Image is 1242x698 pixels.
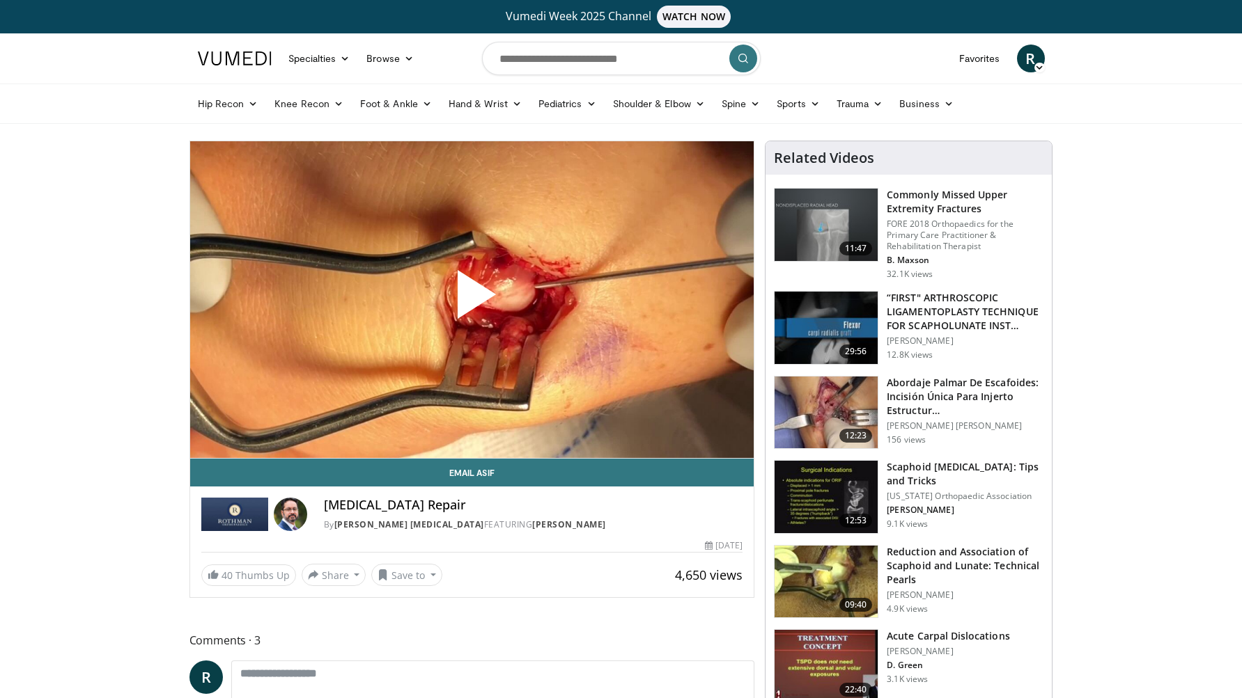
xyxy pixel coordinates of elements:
[346,232,597,368] button: Play Video
[887,460,1043,488] h3: Scaphoid [MEDICAL_DATA]: Tips and Tricks
[839,429,873,443] span: 12:23
[887,349,933,360] p: 12.8K views
[839,683,873,697] span: 22:40
[891,90,962,118] a: Business
[371,564,442,586] button: Save to
[532,518,606,530] a: [PERSON_NAME]
[887,291,1043,333] h3: “FIRST" ARTHROSCOPIC LIGAMENTOPLASTY TECHNIQUE FOR SCAPHOLUNATE INST…
[189,660,223,694] a: R
[774,150,874,166] h4: Related Videos
[887,660,1010,671] p: D. Green
[887,518,928,530] p: 9.1K views
[201,498,268,531] img: Rothman Hand Surgery
[280,45,359,72] a: Specialties
[774,376,1043,450] a: 12:23 Abordaje Palmar De Escafoides: Incisión Única Para Injerto Estructur… [PERSON_NAME] [PERSON...
[358,45,422,72] a: Browse
[775,461,878,533] img: 6998f2a6-2eb9-4f17-8eda-e4f89c4d6471.150x105_q85_crop-smart_upscale.jpg
[887,255,1043,266] p: B. Maxson
[774,460,1043,534] a: 12:53 Scaphoid [MEDICAL_DATA]: Tips and Tricks [US_STATE] Orthopaedic Association [PERSON_NAME] 9...
[839,344,873,358] span: 29:56
[189,631,755,649] span: Comments 3
[828,90,892,118] a: Trauma
[266,90,352,118] a: Knee Recon
[482,42,761,75] input: Search topics, interventions
[775,546,878,618] img: ad1b33ec-5416-41c8-a914-9d79b050d3da.150x105_q85_crop-smart_upscale.jpg
[334,518,484,530] a: [PERSON_NAME] [MEDICAL_DATA]
[675,566,743,583] span: 4,650 views
[775,376,878,449] img: 4243dd78-41f8-479f-aea7-f14fc657eb0e.150x105_q85_crop-smart_upscale.jpg
[768,90,828,118] a: Sports
[440,90,530,118] a: Hand & Wrist
[774,291,1043,365] a: 29:56 “FIRST" ARTHROSCOPIC LIGAMENTOPLASTY TECHNIQUE FOR SCAPHOLUNATE INST… [PERSON_NAME] 12.8K v...
[605,90,713,118] a: Shoulder & Elbow
[887,219,1043,252] p: FORE 2018 Orthopaedics for the Primary Care Practitioner & Rehabilitation Therapist
[324,518,743,531] div: By FEATURING
[887,505,1043,516] p: [PERSON_NAME]
[775,292,878,364] img: 675gDJEg-ZBXulSX5hMDoxOjB1O5lLKx_1.150x105_q85_crop-smart_upscale.jpg
[887,491,1043,502] p: [US_STATE] Orthopaedic Association
[274,498,307,531] img: Avatar
[201,564,296,586] a: 40 Thumbs Up
[887,589,1043,601] p: [PERSON_NAME]
[200,6,1043,28] a: Vumedi Week 2025 ChannelWATCH NOW
[705,539,743,552] div: [DATE]
[839,241,873,255] span: 11:47
[775,189,878,261] img: b2c65235-e098-4cd2-ab0f-914df5e3e270.150x105_q85_crop-smart_upscale.jpg
[324,498,743,513] h4: [MEDICAL_DATA] Repair
[657,6,731,28] span: WATCH NOW
[189,90,267,118] a: Hip Recon
[190,141,754,459] video-js: Video Player
[951,45,1009,72] a: Favorites
[887,603,928,614] p: 4.9K views
[839,514,873,528] span: 12:53
[887,434,926,445] p: 156 views
[774,188,1043,280] a: 11:47 Commonly Missed Upper Extremity Fractures FORE 2018 Orthopaedics for the Primary Care Pract...
[887,629,1010,643] h3: Acute Carpal Dislocations
[352,90,440,118] a: Foot & Ankle
[887,188,1043,216] h3: Commonly Missed Upper Extremity Fractures
[1017,45,1045,72] a: R
[198,51,272,65] img: VuMedi Logo
[887,376,1043,418] h3: Abordaje Palmar De Escafoides: Incisión Única Para Injerto Estructur…
[302,564,366,586] button: Share
[887,545,1043,587] h3: Reduction and Association of Scaphoid and Lunate: Technical Pearls
[774,545,1043,619] a: 09:40 Reduction and Association of Scaphoid and Lunate: Technical Pearls [PERSON_NAME] 4.9K views
[190,459,754,486] a: Email Asif
[713,90,768,118] a: Spine
[887,646,1010,657] p: [PERSON_NAME]
[530,90,605,118] a: Pediatrics
[887,269,933,280] p: 32.1K views
[839,598,873,612] span: 09:40
[887,420,1043,431] p: [PERSON_NAME] [PERSON_NAME]
[887,335,1043,347] p: [PERSON_NAME]
[222,569,233,582] span: 40
[887,674,928,685] p: 3.1K views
